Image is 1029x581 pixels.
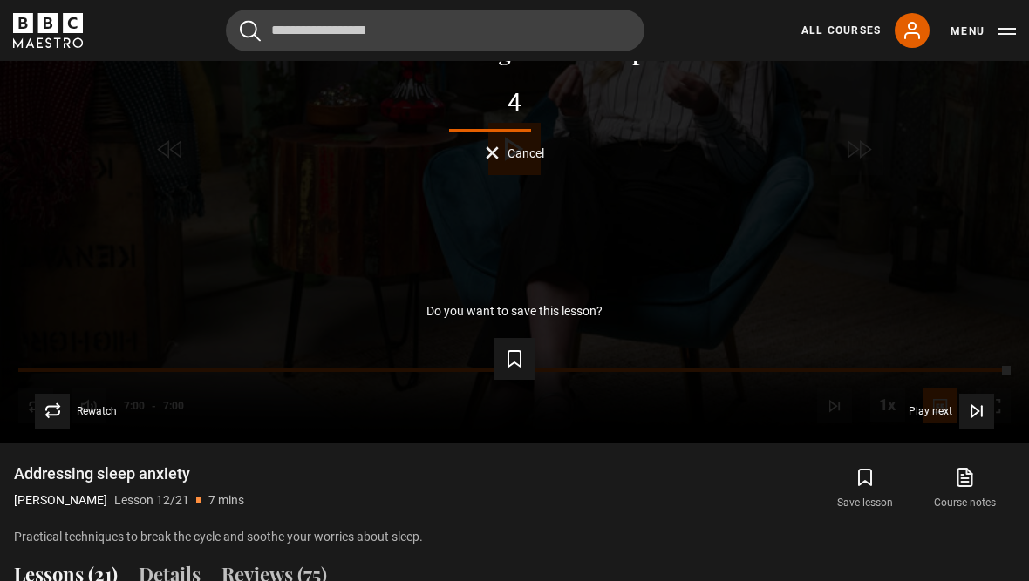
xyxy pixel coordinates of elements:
[35,394,117,429] button: Rewatch
[916,463,1015,514] a: Course notes
[77,406,117,416] span: Rewatch
[801,23,881,38] a: All Courses
[378,40,651,64] button: Functioning on bad sleep
[14,463,244,484] h1: Addressing sleep anxiety
[14,491,107,510] p: [PERSON_NAME]
[13,13,83,48] svg: BBC Maestro
[240,20,261,42] button: Submit the search query
[226,10,644,51] input: Search
[909,406,952,416] span: Play next
[114,491,189,510] p: Lesson 12/21
[426,305,603,317] p: Do you want to save this lesson?
[28,91,1001,115] div: 4
[486,146,544,159] button: Cancel
[951,23,1016,40] button: Toggle navigation
[14,528,1015,546] p: Practical techniques to break the cycle and soothe your worries about sleep.
[909,394,994,429] button: Play next
[208,491,244,510] p: 7 mins
[815,463,915,514] button: Save lesson
[508,147,544,159] span: Cancel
